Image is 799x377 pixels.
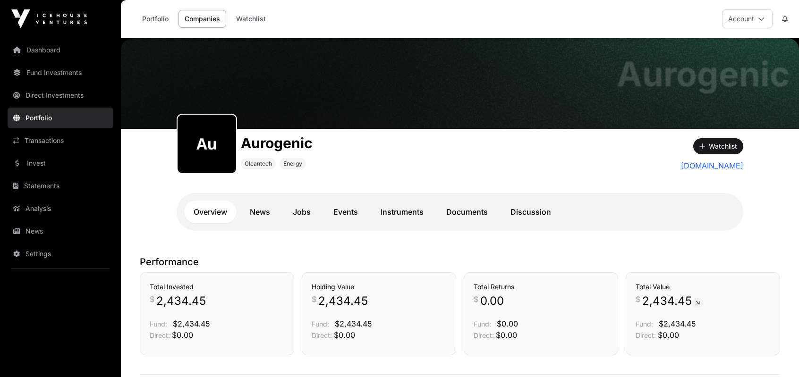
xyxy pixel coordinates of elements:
[150,331,170,339] span: Direct:
[371,201,433,223] a: Instruments
[150,282,284,292] h3: Total Invested
[497,319,518,328] span: $0.00
[658,330,679,340] span: $0.00
[480,293,504,309] span: 0.00
[240,201,280,223] a: News
[324,201,367,223] a: Events
[8,243,113,264] a: Settings
[335,319,372,328] span: $2,434.45
[283,160,302,168] span: Energy
[312,282,446,292] h3: Holding Value
[156,293,206,309] span: 2,434.45
[8,176,113,196] a: Statements
[496,330,517,340] span: $0.00
[8,108,113,128] a: Portfolio
[693,138,743,154] button: Watchlist
[318,293,368,309] span: 2,434.45
[8,130,113,151] a: Transactions
[173,319,210,328] span: $2,434.45
[312,320,329,328] span: Fund:
[8,62,113,83] a: Fund Investments
[636,331,656,339] span: Direct:
[642,293,704,309] span: 2,434.45
[11,9,87,28] img: Icehouse Ventures Logo
[283,201,320,223] a: Jobs
[121,38,799,129] img: Aurogenic
[474,282,608,292] h3: Total Returns
[437,201,497,223] a: Documents
[184,201,237,223] a: Overview
[474,320,491,328] span: Fund:
[150,293,154,305] span: $
[659,319,696,328] span: $2,434.45
[8,198,113,219] a: Analysis
[136,10,175,28] a: Portfolio
[681,160,743,171] a: [DOMAIN_NAME]
[334,330,355,340] span: $0.00
[140,255,780,268] p: Performance
[636,320,653,328] span: Fund:
[172,330,193,340] span: $0.00
[230,10,272,28] a: Watchlist
[722,9,773,28] button: Account
[636,293,640,305] span: $
[312,331,332,339] span: Direct:
[474,293,478,305] span: $
[178,10,226,28] a: Companies
[8,85,113,106] a: Direct Investments
[181,118,232,169] img: aurogenic434.png
[312,293,316,305] span: $
[245,160,272,168] span: Cleantech
[636,282,770,292] h3: Total Value
[617,57,790,91] h1: Aurogenic
[8,153,113,174] a: Invest
[150,320,167,328] span: Fund:
[8,221,113,242] a: News
[184,201,736,223] nav: Tabs
[501,201,561,223] a: Discussion
[241,134,313,151] h1: Aurogenic
[8,40,113,60] a: Dashboard
[474,331,494,339] span: Direct:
